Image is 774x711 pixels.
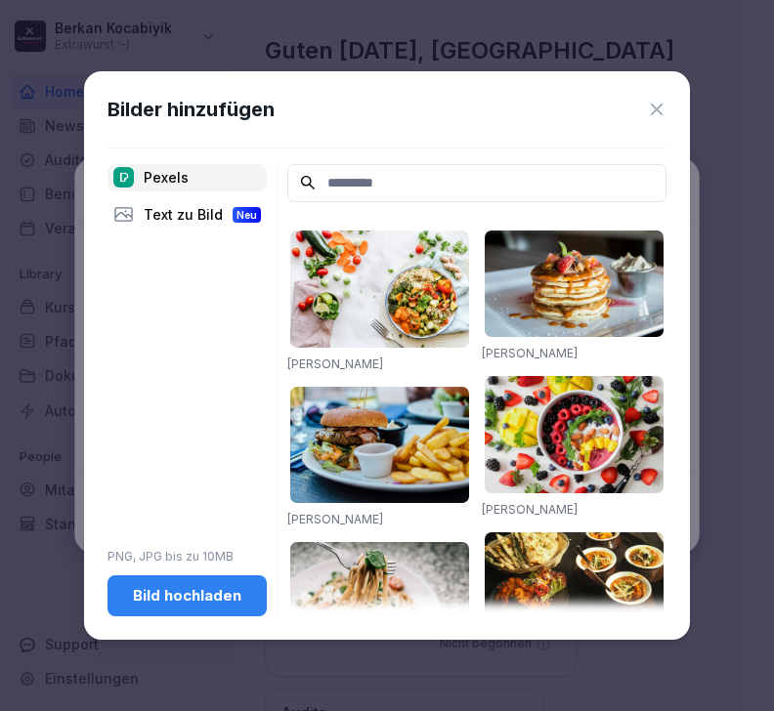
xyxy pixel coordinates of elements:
div: Bild hochladen [123,585,251,606]
p: PNG, JPG bis zu 10MB [107,548,267,565]
img: pexels-photo-1640777.jpeg [290,230,469,348]
a: [PERSON_NAME] [482,502,578,517]
a: [PERSON_NAME] [482,346,578,360]
div: Pexels [107,164,267,191]
div: Text zu Bild [107,201,267,229]
a: [PERSON_NAME] [287,356,383,371]
img: pexels-photo-958545.jpeg [485,532,664,630]
img: pexels-photo-1279330.jpeg [290,542,469,659]
img: pexels-photo-70497.jpeg [290,387,469,504]
a: [PERSON_NAME] [287,512,383,526]
h1: Bilder hinzufügen [107,95,275,124]
img: pexels.png [113,167,134,188]
img: pexels-photo-376464.jpeg [485,230,664,337]
img: pexels-photo-1099680.jpeg [485,376,664,493]
div: Neu [233,207,261,223]
button: Bild hochladen [107,575,267,616]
